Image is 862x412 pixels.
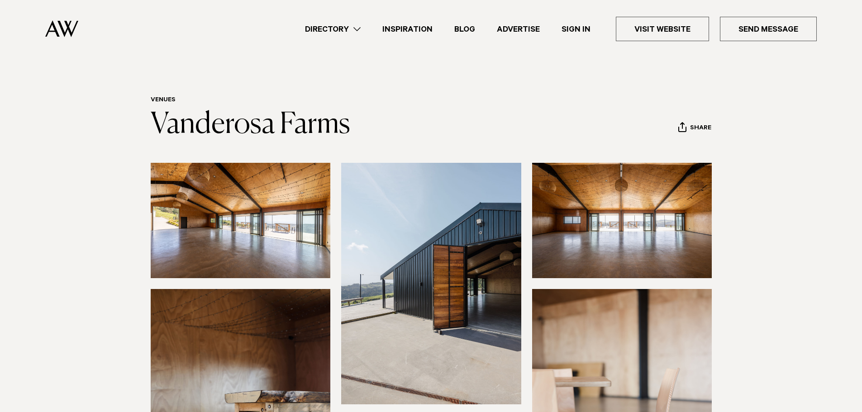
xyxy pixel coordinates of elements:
a: Vanderosa Farms [151,110,350,139]
img: Auckland Weddings Logo [45,20,78,37]
span: Share [690,124,711,133]
a: Blog [443,23,486,35]
img: Empty barn space at Vanderosa Farms [532,163,712,278]
img: Barn doors at Vanderosa Farms in Leigh [341,163,521,404]
a: Venues [151,97,176,104]
a: Sign In [551,23,601,35]
img: Inside Black Barn at Vanderosa Farms [151,163,331,278]
a: Visit Website [616,17,709,41]
a: Directory [294,23,371,35]
a: Send Message [720,17,817,41]
a: Advertise [486,23,551,35]
a: Inspiration [371,23,443,35]
button: Share [678,122,712,135]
